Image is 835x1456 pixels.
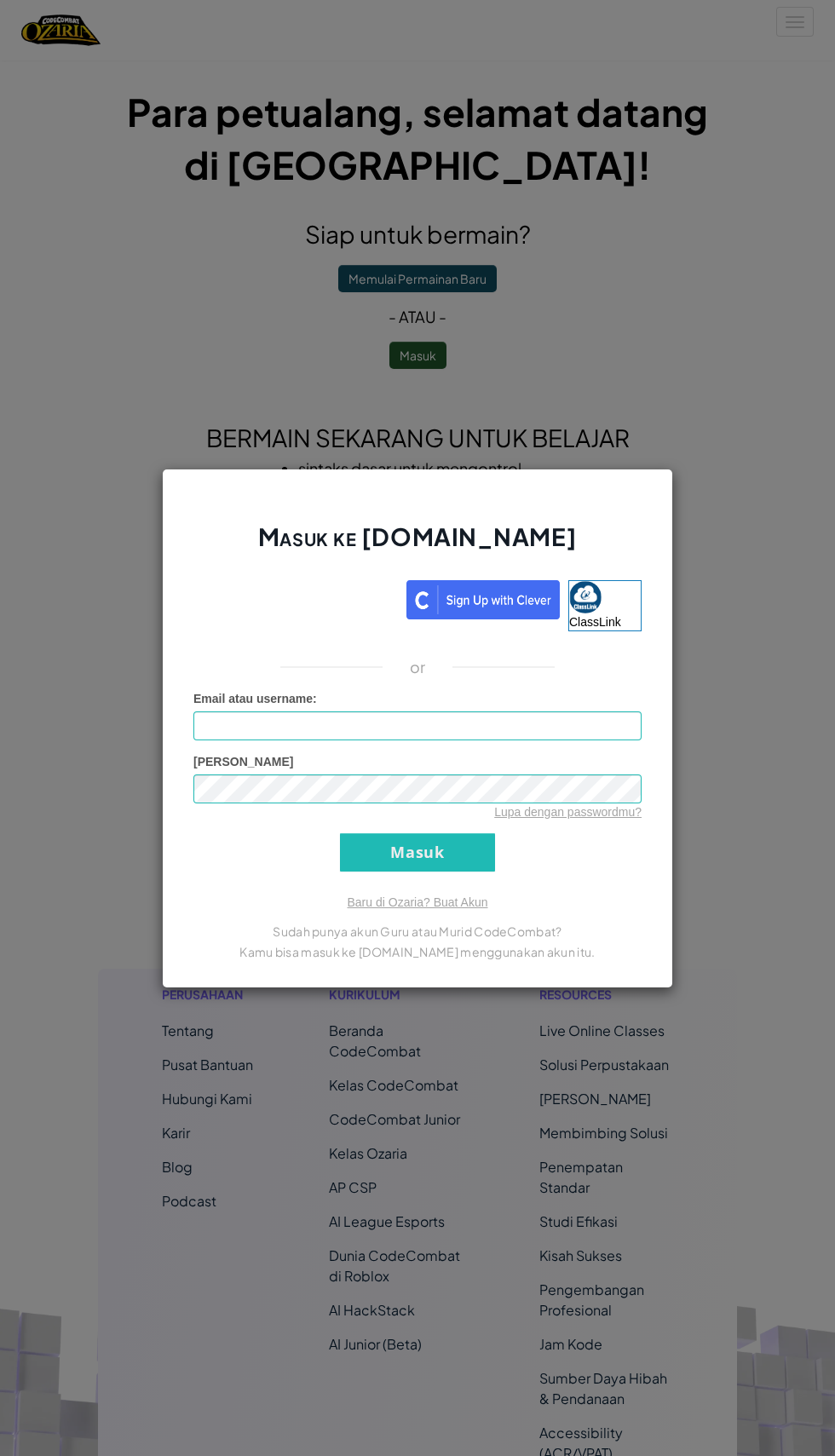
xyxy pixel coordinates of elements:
[193,690,317,707] label: :
[193,692,313,705] span: Email atau username
[193,521,642,570] h2: Masuk ke [DOMAIN_NAME]
[406,580,560,619] img: clever_sso_button@2x.png
[193,921,642,941] p: Sudah punya akun Guru atau Murid CodeCombat?
[185,578,406,616] iframe: Tombol Login dengan Google
[569,581,602,613] img: classlink-logo-small.png
[193,755,293,768] span: [PERSON_NAME]
[494,805,642,819] a: Lupa dengan passwordmu?
[569,615,621,629] span: ClassLink
[193,941,642,962] p: Kamu bisa masuk ke [DOMAIN_NAME] menggunakan akun itu.
[410,657,426,677] p: or
[348,895,488,909] a: Baru di Ozaria? Buat Akun
[340,833,495,872] input: Masuk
